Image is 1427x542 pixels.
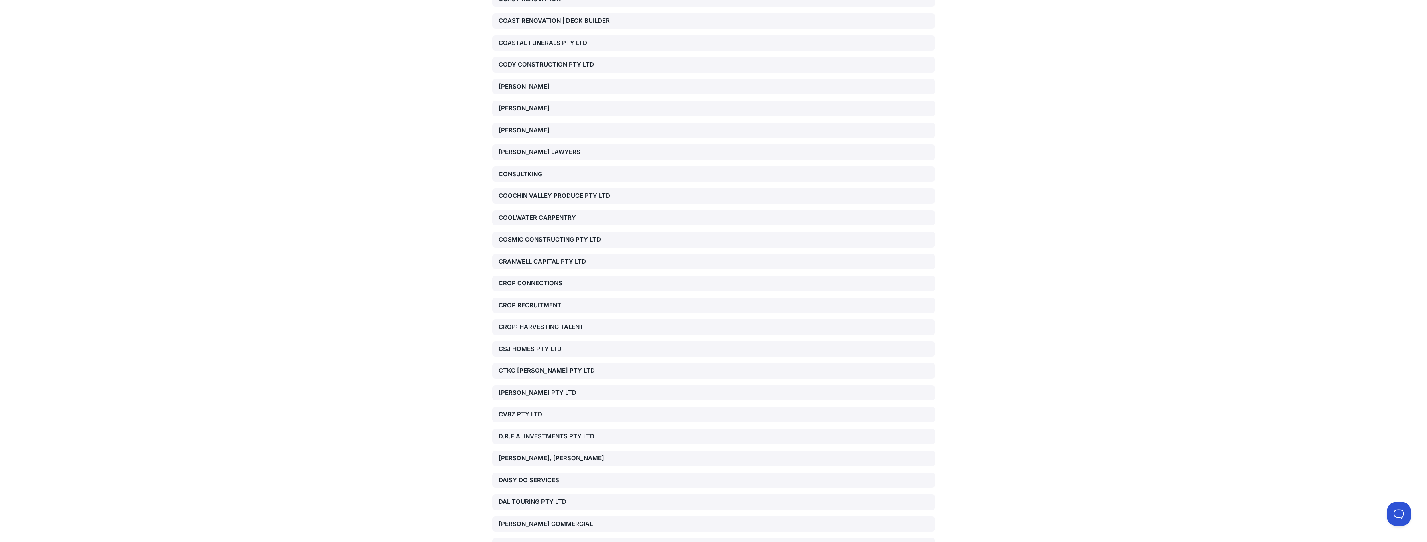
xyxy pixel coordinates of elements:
a: [PERSON_NAME] PTY LTD [492,385,935,401]
a: D.R.F.A. INVESTMENTS PTY LTD [492,429,935,445]
a: CRANWELL CAPITAL PTY LTD [492,254,935,270]
div: CROP CONNECTIONS [499,279,640,288]
a: DAISY DO SERVICES [492,473,935,488]
div: CSJ HOMES PTY LTD [499,345,640,354]
div: D.R.F.A. INVESTMENTS PTY LTD [499,432,640,441]
div: COSMIC CONSTRUCTING PTY LTD [499,235,640,244]
a: [PERSON_NAME] LAWYERS [492,144,935,160]
div: [PERSON_NAME] [499,126,640,135]
div: COOCHIN VALLEY PRODUCE PTY LTD [499,191,640,201]
a: COOCHIN VALLEY PRODUCE PTY LTD [492,188,935,204]
a: COSMIC CONSTRUCTING PTY LTD [492,232,935,248]
a: DAL TOURING PTY LTD [492,494,935,510]
div: COAST RENOVATION | DECK BUILDER [499,16,640,26]
div: CV8Z PTY LTD [499,410,640,419]
div: CODY CONSTRUCTION PTY LTD [499,60,640,69]
div: CTKC [PERSON_NAME] PTY LTD [499,366,640,376]
div: [PERSON_NAME] PTY LTD [499,388,640,398]
a: CODY CONSTRUCTION PTY LTD [492,57,935,73]
div: [PERSON_NAME], [PERSON_NAME] [499,454,640,463]
div: [PERSON_NAME] LAWYERS [499,148,640,157]
div: CROP: HARVESTING TALENT [499,323,640,332]
a: CSJ HOMES PTY LTD [492,341,935,357]
a: COASTAL FUNERALS PTY LTD [492,35,935,51]
a: COOLWATER CARPENTRY [492,210,935,226]
div: [PERSON_NAME] [499,82,640,91]
a: [PERSON_NAME] COMMERCIAL [492,516,935,532]
a: CROP CONNECTIONS [492,276,935,291]
div: DAISY DO SERVICES [499,476,640,485]
a: CONSULTKING [492,166,935,182]
a: CV8Z PTY LTD [492,407,935,422]
a: CTKC [PERSON_NAME] PTY LTD [492,363,935,379]
div: CONSULTKING [499,170,640,179]
div: DAL TOURING PTY LTD [499,497,640,507]
a: [PERSON_NAME] [492,79,935,95]
a: [PERSON_NAME] [492,101,935,116]
a: CROP RECRUITMENT [492,298,935,313]
div: [PERSON_NAME] [499,104,640,113]
a: [PERSON_NAME], [PERSON_NAME] [492,451,935,466]
div: COASTAL FUNERALS PTY LTD [499,39,640,48]
div: COOLWATER CARPENTRY [499,213,640,223]
a: COAST RENOVATION | DECK BUILDER [492,13,935,29]
a: [PERSON_NAME] [492,123,935,138]
div: [PERSON_NAME] COMMERCIAL [499,520,640,529]
iframe: Toggle Customer Support [1387,502,1411,526]
a: CROP: HARVESTING TALENT [492,319,935,335]
div: CRANWELL CAPITAL PTY LTD [499,257,640,266]
div: CROP RECRUITMENT [499,301,640,310]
